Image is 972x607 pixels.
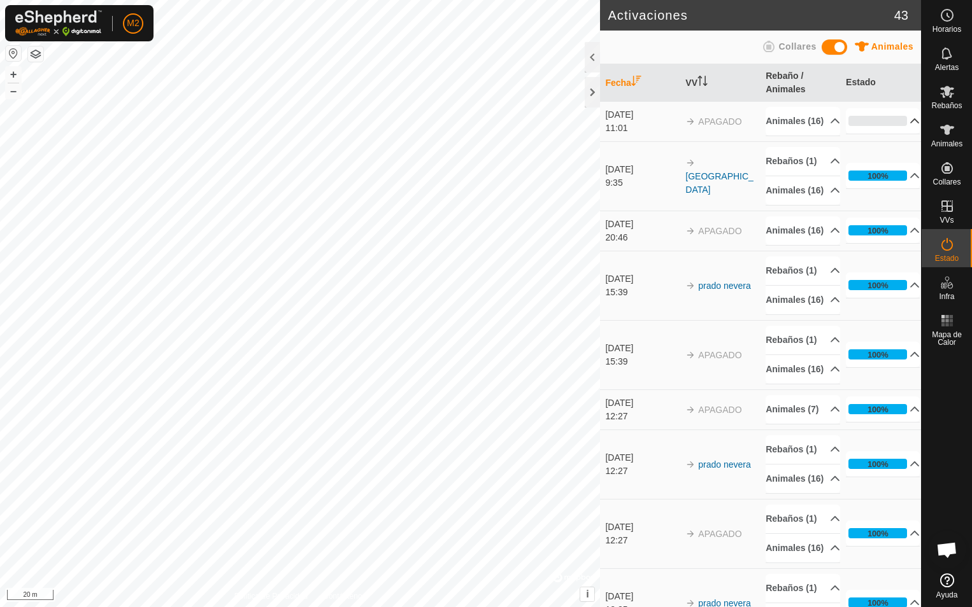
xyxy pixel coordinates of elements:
p-accordion-header: 100% [846,520,920,546]
a: prado nevera [698,459,751,470]
span: 43 [894,6,908,25]
span: APAGADO [698,350,741,360]
p-accordion-header: Animales (16) [766,534,840,562]
span: VVs [940,216,954,224]
div: [DATE] [605,520,679,534]
p-accordion-header: Animales (16) [766,107,840,136]
span: APAGADO [698,226,741,236]
div: 12:27 [605,464,679,478]
div: [DATE] [605,108,679,122]
p-accordion-header: Animales (16) [766,216,840,245]
div: 100% [848,404,907,414]
th: Estado [841,64,921,102]
img: arrow [685,158,696,168]
div: 100% [848,280,907,290]
div: 12:27 [605,534,679,547]
button: + [6,67,21,82]
div: 100% [848,349,907,359]
p-accordion-header: 100% [846,342,920,367]
p-accordion-header: Rebaños (1) [766,574,840,603]
p-accordion-header: 0% [846,108,920,134]
span: Collares [933,178,961,186]
button: Restablecer Mapa [6,46,21,61]
div: [DATE] [605,342,679,355]
div: [DATE] [605,163,679,176]
span: i [586,589,589,599]
img: arrow [685,281,696,291]
img: arrow [685,459,696,470]
div: [DATE] [605,396,679,410]
img: arrow [685,405,696,415]
p-accordion-header: Rebaños (1) [766,147,840,176]
p-accordion-header: Animales (7) [766,395,840,424]
span: Rebaños [931,102,962,109]
span: Collares [778,41,816,52]
div: 100% [868,403,889,415]
div: 100% [868,527,889,540]
p-accordion-header: 100% [846,218,920,243]
div: 100% [848,528,907,538]
p-accordion-header: Animales (16) [766,464,840,493]
th: Fecha [600,64,680,102]
th: VV [680,64,761,102]
p-accordion-header: Rebaños (1) [766,505,840,533]
span: Horarios [933,25,961,33]
div: 100% [868,170,889,182]
p-accordion-header: 100% [846,163,920,188]
div: 15:39 [605,286,679,299]
button: – [6,83,21,99]
a: [GEOGRAPHIC_DATA] [685,171,754,195]
span: Alertas [935,64,959,71]
div: Chat abierto [928,531,966,569]
div: 100% [868,458,889,470]
div: 100% [868,349,889,361]
img: arrow [685,529,696,539]
p-accordion-header: 100% [846,451,920,477]
p-sorticon: Activar para ordenar [631,78,641,88]
img: arrow [685,116,696,127]
div: [DATE] [605,218,679,231]
div: 15:39 [605,355,679,368]
div: [DATE] [605,272,679,286]
a: prado nevera [698,281,751,291]
span: APAGADO [698,116,741,127]
img: arrow [685,350,696,360]
span: M2 [127,17,139,30]
button: i [580,587,594,601]
p-accordion-header: Rebaños (1) [766,435,840,464]
th: Rebaño / Animales [761,64,841,102]
div: 11:01 [605,122,679,135]
button: Capas del Mapa [28,46,43,62]
div: 100% [848,225,907,235]
p-accordion-header: 100% [846,396,920,422]
div: 9:35 [605,176,679,190]
div: 100% [848,171,907,181]
p-accordion-header: Animales (16) [766,355,840,384]
p-accordion-header: Rebaños (1) [766,256,840,285]
span: Infra [939,293,954,300]
div: 100% [868,225,889,237]
a: Ayuda [922,568,972,604]
img: Logo Gallagher [15,10,102,36]
span: APAGADO [698,405,741,415]
div: 100% [868,279,889,291]
p-accordion-header: 100% [846,272,920,298]
div: 100% [848,459,907,469]
a: Contáctenos [323,590,366,602]
span: APAGADO [698,529,741,539]
h2: Activaciones [608,8,894,23]
span: Animales [871,41,913,52]
span: Animales [931,140,962,148]
div: [DATE] [605,451,679,464]
a: Política de Privacidad [234,590,308,602]
p-sorticon: Activar para ordenar [697,78,708,88]
span: Estado [935,255,959,262]
div: 0% [848,116,907,126]
span: Ayuda [936,591,958,599]
span: Mapa de Calor [925,331,969,346]
div: 12:27 [605,410,679,423]
p-accordion-header: Animales (16) [766,176,840,205]
div: [DATE] [605,590,679,603]
img: arrow [685,226,696,236]
p-accordion-header: Animales (16) [766,286,840,314]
